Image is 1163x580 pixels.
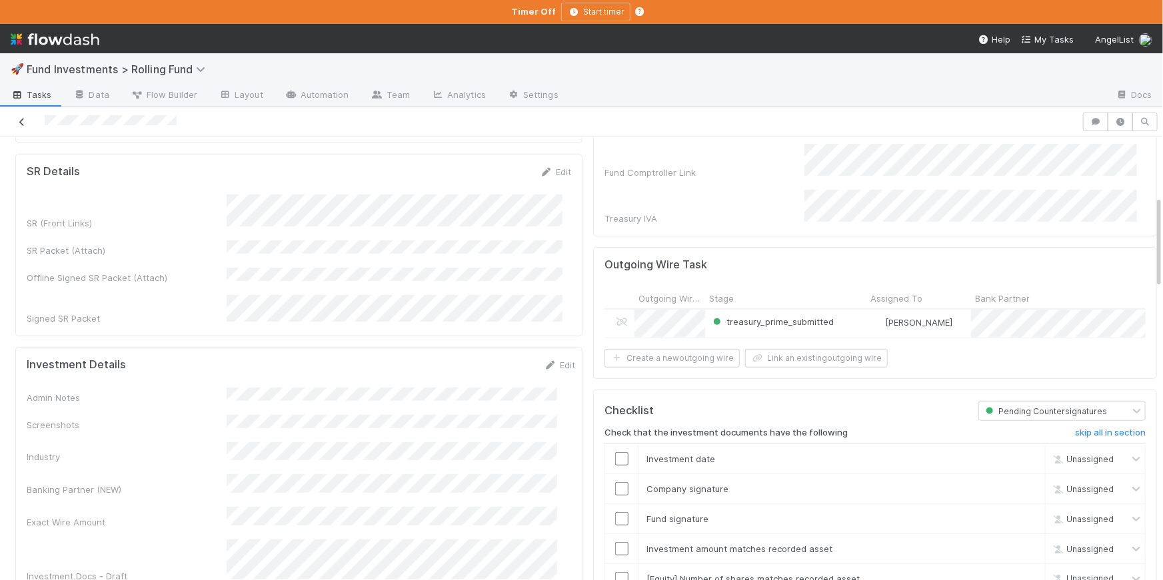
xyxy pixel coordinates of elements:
h5: Investment Details [27,358,126,372]
a: Automation [274,85,360,107]
h5: SR Details [27,165,80,178]
a: Edit [540,166,571,177]
span: Company signature [646,483,728,494]
a: Analytics [421,85,497,107]
span: treasury_prime_submitted [710,316,834,327]
a: My Tasks [1021,33,1074,46]
a: Data [63,85,120,107]
strong: Timer Off [511,6,556,17]
span: Assigned To [870,292,922,305]
div: Banking Partner (NEW) [27,483,227,496]
div: Admin Notes [27,391,227,404]
span: [PERSON_NAME] [885,317,952,328]
button: Create a newoutgoing wire [604,349,740,368]
span: Tasks [11,88,52,101]
div: Fund Comptroller Link [604,166,804,179]
div: treasury_prime_submitted [710,315,834,328]
span: AngelList [1095,34,1134,45]
img: avatar_5d1523cf-d377-42ee-9d1c-1d238f0f126b.png [872,317,883,328]
span: Outgoing Wire ID [638,292,702,305]
div: SR Packet (Attach) [27,244,227,257]
span: My Tasks [1021,34,1074,45]
span: Investment date [646,453,715,464]
span: Unassigned [1050,483,1114,493]
div: Signed SR Packet [27,312,227,325]
div: SR (Front Links) [27,216,227,230]
a: Settings [497,85,569,107]
h5: Outgoing Wire Task [604,258,707,272]
div: Industry [27,450,227,463]
span: Unassigned [1050,453,1114,463]
a: Docs [1105,85,1163,107]
span: Fund signature [646,513,708,524]
span: Fund Investments > Rolling Fund [27,63,212,76]
div: Screenshots [27,418,227,432]
h6: Check that the investment documents have the following [604,428,848,438]
a: Layout [208,85,274,107]
img: avatar_501ac9d6-9fa6-4fe9-975e-1fd988f7bdb1.png [1139,33,1152,47]
span: Unassigned [1050,513,1114,523]
span: 🚀 [11,63,24,75]
span: Flow Builder [131,88,197,101]
span: Investment amount matches recorded asset [646,543,832,554]
a: Team [360,85,421,107]
img: logo-inverted-e16ddd16eac7371096b0.svg [11,28,99,51]
a: Flow Builder [120,85,208,107]
div: Offline Signed SR Packet (Attach) [27,271,227,284]
button: Link an existingoutgoing wire [745,349,888,368]
h5: Checklist [604,404,654,418]
span: Stage [709,292,734,305]
a: skip all in section [1075,428,1146,443]
div: Help [978,33,1010,46]
span: Unassigned [1050,543,1114,553]
div: Treasury IVA [604,212,804,225]
span: Bank Partner [975,292,1030,305]
h6: skip all in section [1075,428,1146,438]
a: Edit [544,360,575,370]
div: Exact Wire Amount [27,515,227,529]
button: Start timer [561,3,630,21]
div: [PERSON_NAME] [872,316,952,329]
span: Pending Countersignatures [983,406,1107,416]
